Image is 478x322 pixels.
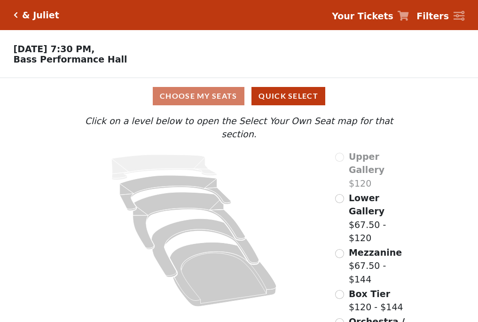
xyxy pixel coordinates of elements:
span: Upper Gallery [349,151,384,175]
a: Filters [416,9,464,23]
span: Lower Gallery [349,193,384,217]
span: Mezzanine [349,247,402,258]
p: Click on a level below to open the Select Your Own Seat map for that section. [66,114,411,141]
label: $120 - $144 [349,287,403,314]
button: Quick Select [251,87,325,105]
span: Box Tier [349,289,390,299]
label: $67.50 - $120 [349,191,412,245]
a: Your Tickets [332,9,409,23]
label: $67.50 - $144 [349,246,412,286]
strong: Your Tickets [332,11,393,21]
path: Orchestra / Parterre Circle - Seats Available: 42 [170,242,277,306]
h5: & Juliet [22,10,59,21]
path: Lower Gallery - Seats Available: 147 [120,175,231,211]
a: Click here to go back to filters [14,12,18,18]
label: $120 [349,150,412,190]
path: Upper Gallery - Seats Available: 0 [112,155,217,180]
strong: Filters [416,11,449,21]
